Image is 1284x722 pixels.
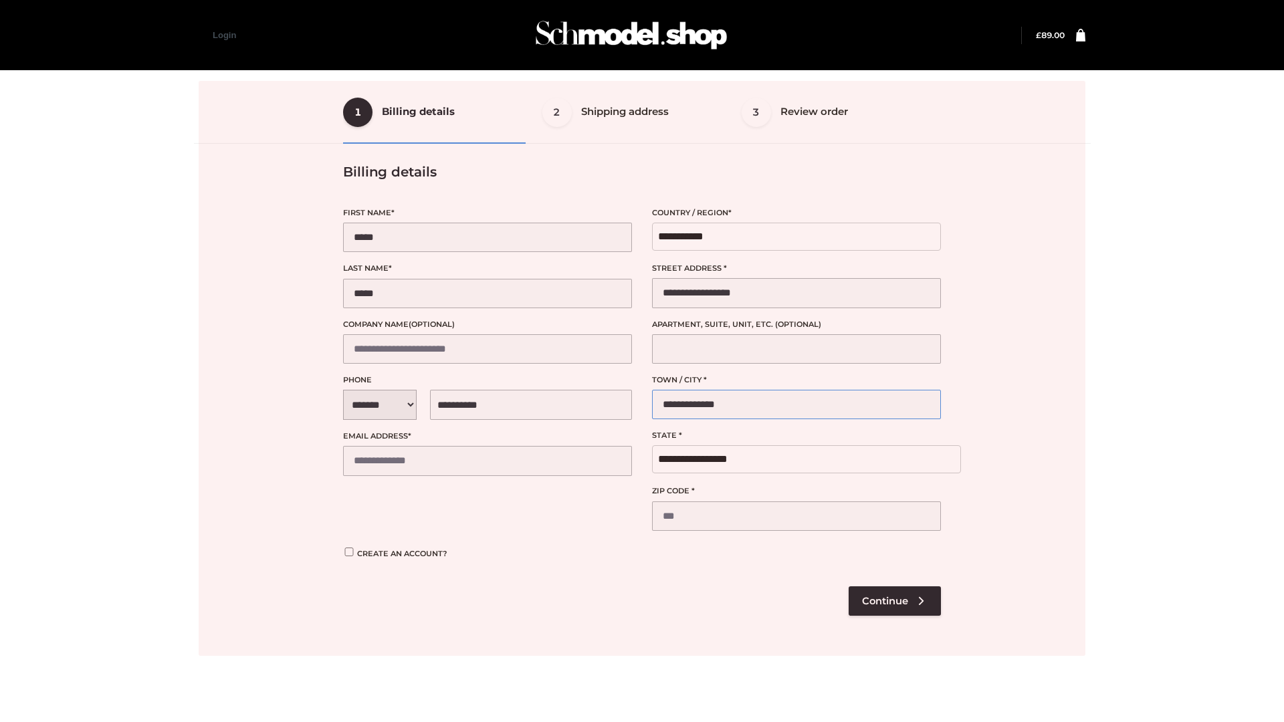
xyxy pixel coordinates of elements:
span: £ [1036,30,1041,40]
img: Schmodel Admin 964 [531,9,732,62]
bdi: 89.00 [1036,30,1065,40]
a: £89.00 [1036,30,1065,40]
a: Login [213,30,236,40]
